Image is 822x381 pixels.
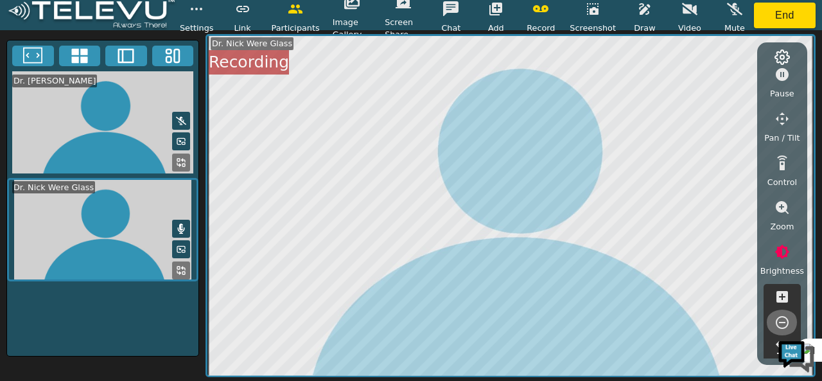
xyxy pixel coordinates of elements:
[272,22,320,34] span: Participants
[634,22,655,34] span: Draw
[59,46,101,66] button: 4x4
[211,37,293,49] div: Dr. Nick Were Glass
[754,3,816,28] button: End
[570,22,616,34] span: Screenshot
[74,111,177,240] span: We're online!
[152,46,194,66] button: Three Window Medium
[211,6,241,37] div: Minimize live chat window
[234,22,250,34] span: Link
[105,46,147,66] button: Two Window Medium
[67,67,216,84] div: Chat with us now
[724,22,745,34] span: Mute
[22,60,54,92] img: d_736959983_company_1615157101543_736959983
[333,16,372,40] span: Image Gallery
[209,50,289,75] div: Recording
[180,22,214,34] span: Settings
[777,336,816,375] img: Chat Widget
[770,220,794,233] span: Zoom
[172,240,190,258] button: Picture in Picture
[527,22,555,34] span: Record
[172,261,190,279] button: Replace Feed
[12,46,54,66] button: Fullscreen
[6,249,245,294] textarea: Type your message and hit 'Enter'
[12,75,97,87] div: Dr. [PERSON_NAME]
[760,265,804,277] span: Brightness
[172,132,190,150] button: Picture in Picture
[767,176,797,188] span: Control
[441,22,460,34] span: Chat
[172,112,190,130] button: Mute
[678,22,701,34] span: Video
[385,16,422,40] span: Screen Share
[764,132,800,144] span: Pan / Tilt
[770,87,794,100] span: Pause
[12,181,95,193] div: Dr. Nick Were Glass
[488,22,504,34] span: Add
[172,220,190,238] button: Mute
[172,154,190,172] button: Replace Feed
